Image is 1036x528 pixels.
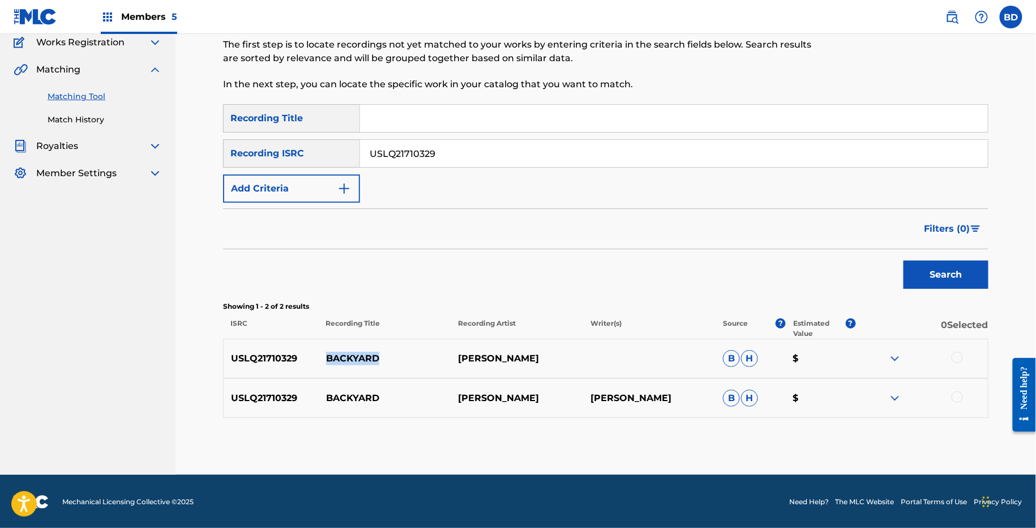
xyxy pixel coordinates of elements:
[918,215,988,243] button: Filters (0)
[223,301,988,312] p: Showing 1 - 2 of 2 results
[1004,349,1036,440] iframe: Resource Center
[148,36,162,49] img: expand
[786,391,856,405] p: $
[941,6,964,28] a: Public Search
[583,391,716,405] p: [PERSON_NAME]
[724,318,748,339] p: Source
[836,497,894,507] a: The MLC Website
[974,497,1022,507] a: Privacy Policy
[14,36,28,49] img: Works Registration
[451,318,583,339] p: Recording Artist
[62,497,194,507] span: Mechanical Licensing Collective © 2025
[723,350,740,367] span: B
[319,352,451,365] p: BACKYARD
[789,497,829,507] a: Need Help?
[36,36,125,49] span: Works Registration
[723,390,740,407] span: B
[786,352,856,365] p: $
[223,38,812,65] p: The first step is to locate recordings not yet matched to your works by entering criteria in the ...
[451,352,583,365] p: [PERSON_NAME]
[101,10,114,24] img: Top Rightsholders
[856,318,988,339] p: 0 Selected
[1000,6,1022,28] div: User Menu
[48,91,162,103] a: Matching Tool
[904,261,988,289] button: Search
[224,352,319,365] p: USLQ21710329
[121,10,177,23] span: Members
[983,485,990,519] div: Drag
[14,495,49,509] img: logo
[888,352,902,365] img: expand
[36,63,80,76] span: Matching
[319,391,451,405] p: BACKYARD
[148,167,162,180] img: expand
[971,225,981,232] img: filter
[148,139,162,153] img: expand
[172,11,177,22] span: 5
[224,391,319,405] p: USLQ21710329
[223,78,812,91] p: In the next step, you can locate the specific work in your catalog that you want to match.
[14,167,27,180] img: Member Settings
[14,8,57,25] img: MLC Logo
[945,10,959,24] img: search
[979,474,1036,528] iframe: Chat Widget
[846,318,856,329] span: ?
[793,318,845,339] p: Estimated Value
[148,63,162,76] img: expand
[223,318,318,339] p: ISRC
[223,104,988,295] form: Search Form
[901,497,967,507] a: Portal Terms of Use
[36,139,78,153] span: Royalties
[451,391,583,405] p: [PERSON_NAME]
[36,167,117,180] span: Member Settings
[48,114,162,126] a: Match History
[14,139,27,153] img: Royalties
[337,182,351,195] img: 9d2ae6d4665cec9f34b9.svg
[970,6,993,28] div: Help
[741,390,758,407] span: H
[318,318,451,339] p: Recording Title
[776,318,786,329] span: ?
[975,10,988,24] img: help
[583,318,716,339] p: Writer(s)
[223,174,360,203] button: Add Criteria
[14,63,28,76] img: Matching
[741,350,758,367] span: H
[888,391,902,405] img: expand
[924,222,970,236] span: Filters ( 0 )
